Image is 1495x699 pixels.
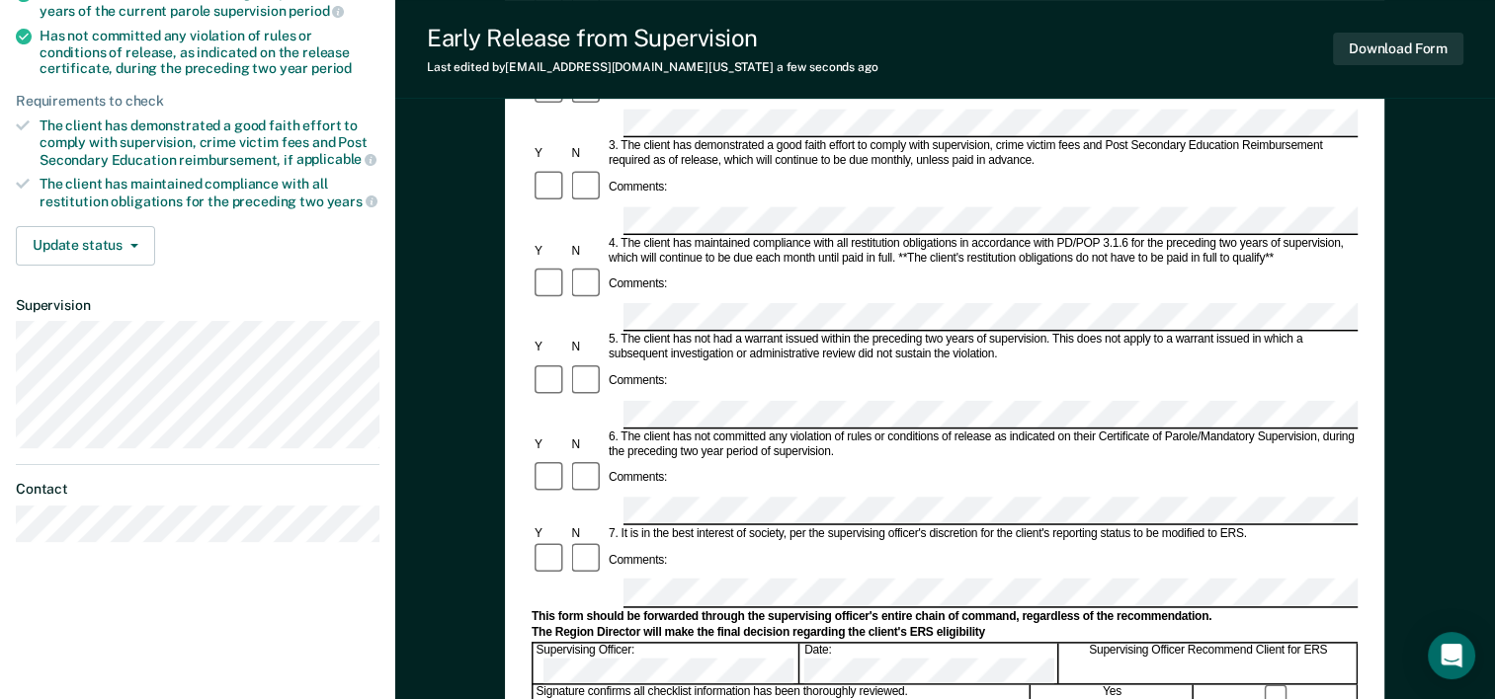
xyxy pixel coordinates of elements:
div: N [569,146,606,161]
div: 6. The client has not committed any violation of rules or conditions of release as indicated on t... [606,429,1358,459]
div: Early Release from Supervision [427,24,878,52]
span: years [327,194,377,209]
div: N [569,244,606,259]
div: Comments: [606,180,670,194]
dt: Supervision [16,297,379,314]
button: Download Form [1333,33,1463,65]
div: Last edited by [EMAIL_ADDRESS][DOMAIN_NAME][US_STATE] [427,60,878,74]
dt: Contact [16,481,379,498]
div: Comments: [606,553,670,568]
span: period [289,3,344,19]
div: Y [532,146,568,161]
div: Date: [801,643,1058,684]
div: Comments: [606,277,670,292]
div: This form should be forwarded through the supervising officer's entire chain of command, regardle... [532,609,1358,624]
div: 7. It is in the best interest of society, per the supervising officer's discretion for the client... [606,526,1358,541]
div: N [569,437,606,452]
span: applicable [296,151,376,167]
div: Supervising Officer: [534,643,800,684]
div: Open Intercom Messenger [1428,632,1475,679]
div: 3. The client has demonstrated a good faith effort to comply with supervision, crime victim fees ... [606,139,1358,169]
div: The client has maintained compliance with all restitution obligations for the preceding two [40,176,379,209]
div: Comments: [606,471,670,486]
div: Comments: [606,374,670,389]
div: Y [532,244,568,259]
div: 4. The client has maintained compliance with all restitution obligations in accordance with PD/PO... [606,236,1358,266]
span: period [311,60,352,76]
div: The client has demonstrated a good faith effort to comply with supervision, crime victim fees and... [40,117,379,168]
div: Has not committed any violation of rules or conditions of release, as indicated on the release ce... [40,28,379,77]
div: Y [532,526,568,541]
div: Y [532,341,568,355]
div: Requirements to check [16,93,379,110]
button: Update status [16,226,155,266]
div: Supervising Officer Recommend Client for ERS [1060,643,1358,684]
div: N [569,526,606,541]
div: N [569,341,606,355]
span: a few seconds ago [777,60,878,74]
div: The Region Director will make the final decision regarding the client's ERS eligibility [532,625,1358,640]
div: 5. The client has not had a warrant issued within the preceding two years of supervision. This do... [606,333,1358,362]
div: Y [532,437,568,452]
